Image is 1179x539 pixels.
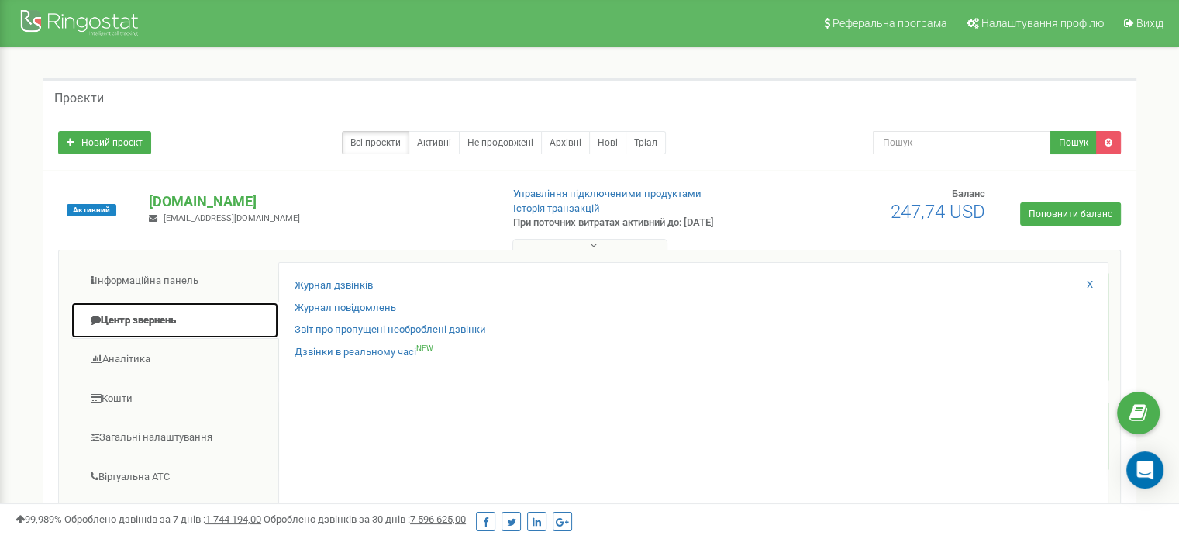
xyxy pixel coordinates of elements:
span: 247,74 USD [891,201,985,223]
a: Інформаційна панель [71,262,279,300]
span: [EMAIL_ADDRESS][DOMAIN_NAME] [164,213,300,223]
u: 1 744 194,00 [205,513,261,525]
button: Пошук [1050,131,1097,154]
a: Загальні налаштування [71,419,279,457]
sup: NEW [416,344,433,353]
span: Налаштування профілю [981,17,1104,29]
a: Дзвінки в реальному часіNEW [295,345,433,360]
a: Активні [409,131,460,154]
a: Всі проєкти [342,131,409,154]
a: Нові [589,131,626,154]
p: [DOMAIN_NAME] [149,192,488,212]
a: Історія транзакцій [513,202,600,214]
a: Тріал [626,131,666,154]
a: Новий проєкт [58,131,151,154]
a: Поповнити баланс [1020,202,1121,226]
a: Наскрізна аналітика [71,497,279,535]
a: Кошти [71,380,279,418]
a: Аналiтика [71,340,279,378]
a: Журнал повідомлень [295,301,396,316]
span: Оброблено дзвінків за 30 днів : [264,513,466,525]
span: Реферальна програма [833,17,947,29]
input: Пошук [873,131,1051,154]
span: Баланс [952,188,985,199]
div: Open Intercom Messenger [1126,451,1163,489]
span: Активний [67,204,116,216]
a: Журнал дзвінків [295,278,373,293]
a: Архівні [541,131,590,154]
a: Віртуальна АТС [71,458,279,496]
a: Звіт про пропущені необроблені дзвінки [295,323,486,337]
span: Оброблено дзвінків за 7 днів : [64,513,261,525]
a: X [1087,278,1093,292]
h5: Проєкти [54,92,104,105]
span: 99,989% [16,513,62,525]
a: Не продовжені [459,131,542,154]
a: Управління підключеними продуктами [513,188,702,199]
u: 7 596 625,00 [410,513,466,525]
span: Вихід [1136,17,1163,29]
a: Центр звернень [71,302,279,340]
p: При поточних витратах активний до: [DATE] [513,216,761,230]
